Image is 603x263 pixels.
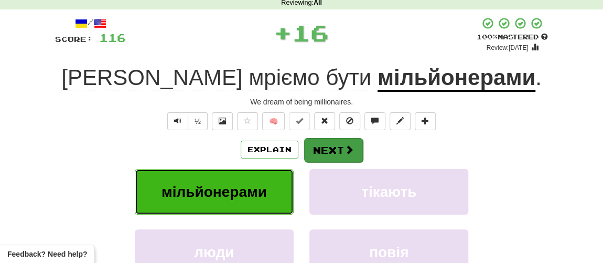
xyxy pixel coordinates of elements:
div: We dream of being millionaires. [55,97,548,107]
button: Edit sentence (alt+d) [390,112,411,130]
span: Score: [55,35,93,44]
button: Explain [241,141,298,159]
span: люди [194,244,234,260]
span: тікають [361,184,416,200]
div: Text-to-speech controls [165,112,208,130]
span: . [535,65,542,90]
button: Favorite sentence (alt+f) [237,112,258,130]
button: Ignore sentence (alt+i) [339,112,360,130]
div: / [55,17,126,30]
span: повія [369,244,408,260]
span: + [274,17,292,48]
button: Play sentence audio (ctl+space) [167,112,188,130]
small: Review: [DATE] [487,44,529,51]
span: Open feedback widget [7,249,87,259]
button: Next [304,138,363,162]
button: Show image (alt+x) [212,112,233,130]
button: Add to collection (alt+a) [415,112,436,130]
div: Mastered [477,33,548,42]
button: ½ [188,112,208,130]
span: 100 % [477,33,498,41]
span: 116 [99,31,126,44]
button: 🧠 [262,112,285,130]
span: мріємо [249,65,319,90]
button: тікають [309,169,468,215]
button: Set this sentence to 100% Mastered (alt+m) [289,112,310,130]
button: Discuss sentence (alt+u) [364,112,385,130]
span: мільйонерами [161,184,267,200]
button: Reset to 0% Mastered (alt+r) [314,112,335,130]
button: мільйонерами [135,169,294,215]
span: бути [326,65,371,90]
span: 16 [292,19,329,46]
span: [PERSON_NAME] [61,65,242,90]
u: мільйонерами [378,65,535,92]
